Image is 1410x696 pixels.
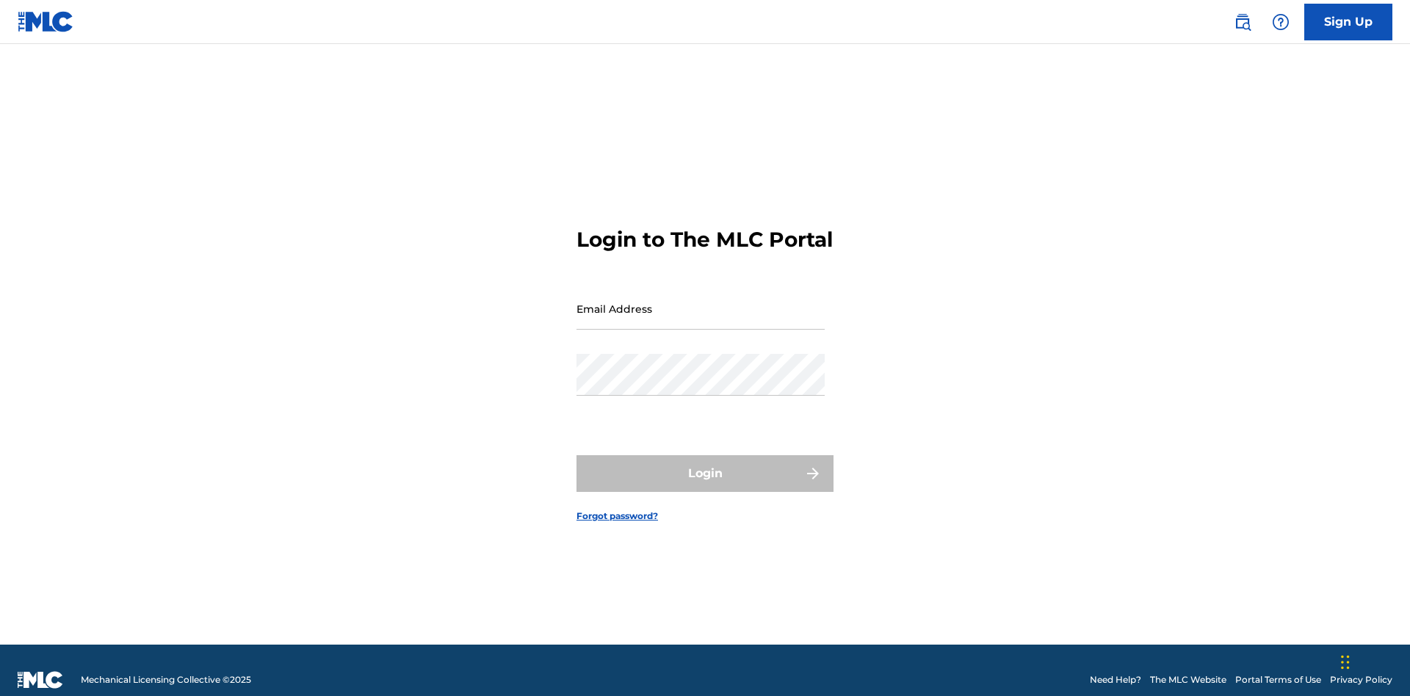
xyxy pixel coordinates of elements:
a: Sign Up [1304,4,1392,40]
a: Privacy Policy [1330,673,1392,686]
img: logo [18,671,63,689]
a: Portal Terms of Use [1235,673,1321,686]
span: Mechanical Licensing Collective © 2025 [81,673,251,686]
a: The MLC Website [1150,673,1226,686]
a: Need Help? [1090,673,1141,686]
img: MLC Logo [18,11,74,32]
img: search [1234,13,1251,31]
a: Forgot password? [576,510,658,523]
div: Help [1266,7,1295,37]
img: help [1272,13,1290,31]
iframe: Chat Widget [1337,626,1410,696]
a: Public Search [1228,7,1257,37]
h3: Login to The MLC Portal [576,227,833,253]
div: Drag [1341,640,1350,684]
